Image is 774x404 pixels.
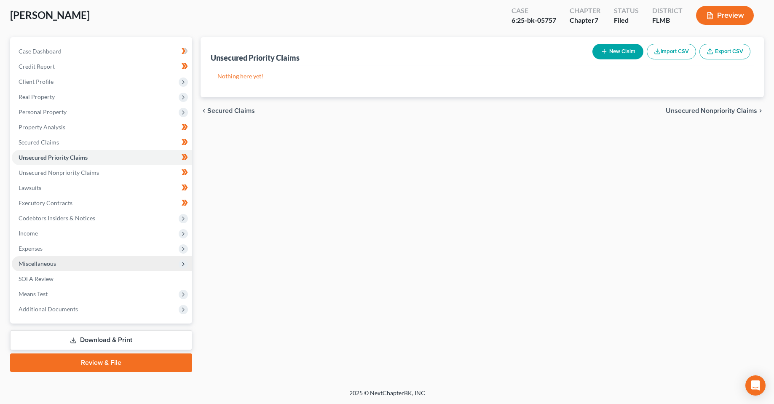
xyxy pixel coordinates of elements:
span: Codebtors Insiders & Notices [19,214,95,222]
span: Credit Report [19,63,55,70]
div: Open Intercom Messenger [745,375,766,396]
div: District [652,6,683,16]
button: Preview [696,6,754,25]
div: Filed [614,16,639,25]
button: New Claim [592,44,643,59]
div: 2025 © NextChapterBK, INC [147,389,627,404]
span: SOFA Review [19,275,54,282]
span: [PERSON_NAME] [10,9,90,21]
div: Chapter [570,16,600,25]
a: Review & File [10,353,192,372]
span: Expenses [19,245,43,252]
i: chevron_right [757,107,764,114]
span: Miscellaneous [19,260,56,267]
div: Status [614,6,639,16]
div: Unsecured Priority Claims [211,53,300,63]
div: Case [512,6,556,16]
span: Real Property [19,93,55,100]
button: chevron_left Secured Claims [201,107,255,114]
span: Case Dashboard [19,48,62,55]
span: Means Test [19,290,48,297]
span: Income [19,230,38,237]
span: Secured Claims [19,139,59,146]
a: Secured Claims [12,135,192,150]
button: Unsecured Nonpriority Claims chevron_right [666,107,764,114]
i: chevron_left [201,107,207,114]
span: Personal Property [19,108,67,115]
span: Unsecured Priority Claims [19,154,88,161]
span: Secured Claims [207,107,255,114]
a: Download & Print [10,330,192,350]
a: Credit Report [12,59,192,74]
span: Executory Contracts [19,199,72,206]
span: Additional Documents [19,305,78,313]
span: 7 [595,16,598,24]
a: Case Dashboard [12,44,192,59]
div: FLMB [652,16,683,25]
span: Property Analysis [19,123,65,131]
a: Property Analysis [12,120,192,135]
span: Unsecured Nonpriority Claims [666,107,757,114]
span: Lawsuits [19,184,41,191]
a: Export CSV [699,44,750,59]
span: Client Profile [19,78,54,85]
a: Unsecured Priority Claims [12,150,192,165]
a: Unsecured Nonpriority Claims [12,165,192,180]
p: Nothing here yet! [217,72,747,80]
a: SOFA Review [12,271,192,286]
div: Chapter [570,6,600,16]
button: Import CSV [647,44,696,59]
a: Lawsuits [12,180,192,195]
span: Unsecured Nonpriority Claims [19,169,99,176]
div: 6:25-bk-05757 [512,16,556,25]
a: Executory Contracts [12,195,192,211]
